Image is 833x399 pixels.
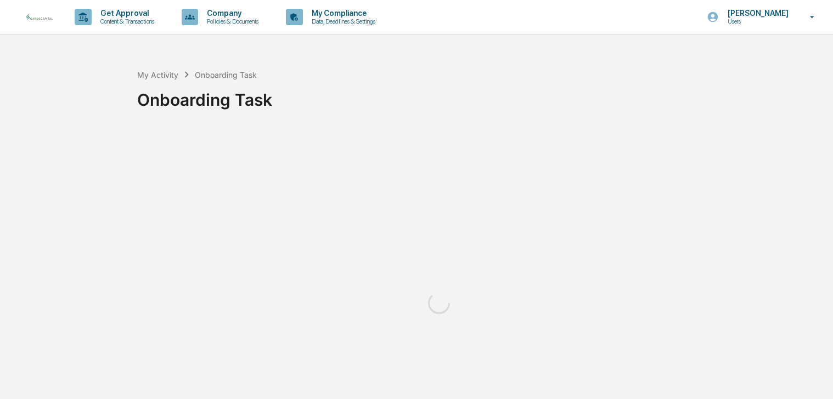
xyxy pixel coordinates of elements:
p: My Compliance [303,9,381,18]
p: Users [719,18,794,25]
div: My Activity [137,70,178,79]
p: Data, Deadlines & Settings [303,18,381,25]
p: Content & Transactions [92,18,160,25]
p: [PERSON_NAME] [719,9,794,18]
img: logo [26,14,53,19]
div: Onboarding Task [195,70,257,79]
p: Get Approval [92,9,160,18]
p: Company [198,9,264,18]
div: Onboarding Task [137,81,828,110]
p: Policies & Documents [198,18,264,25]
